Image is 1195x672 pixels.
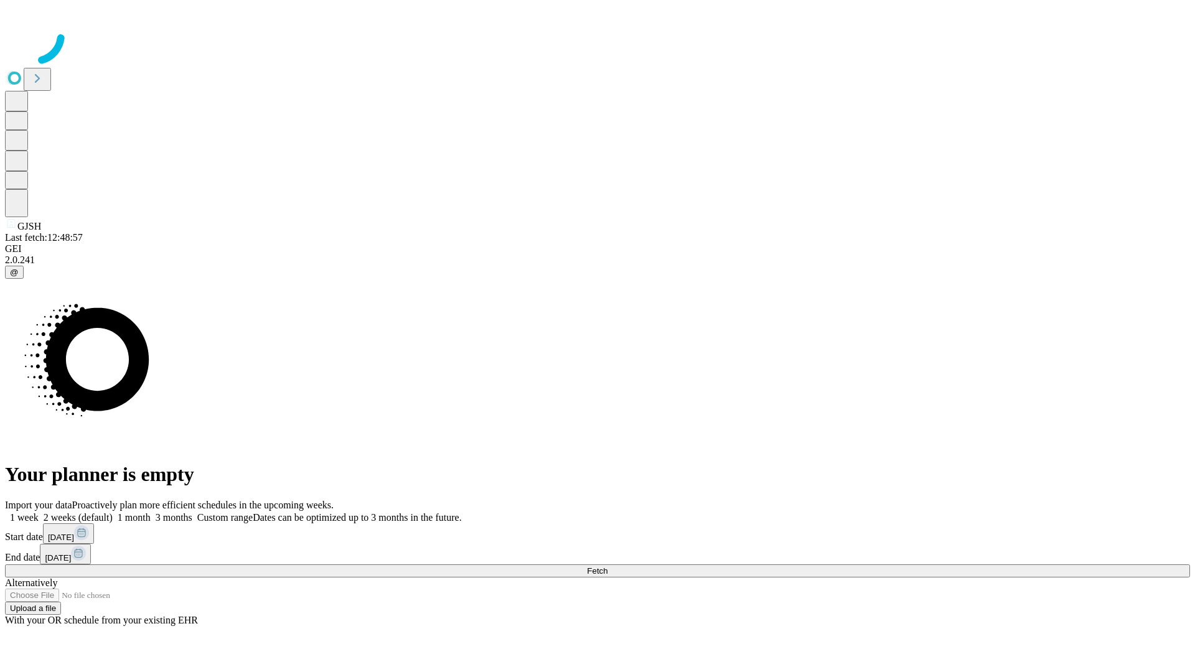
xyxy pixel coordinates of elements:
[45,553,71,562] span: [DATE]
[5,615,198,625] span: With your OR schedule from your existing EHR
[5,463,1190,486] h1: Your planner is empty
[5,243,1190,254] div: GEI
[156,512,192,523] span: 3 months
[10,512,39,523] span: 1 week
[5,564,1190,577] button: Fetch
[44,512,113,523] span: 2 weeks (default)
[48,533,74,542] span: [DATE]
[5,577,57,588] span: Alternatively
[5,602,61,615] button: Upload a file
[43,523,94,544] button: [DATE]
[5,254,1190,266] div: 2.0.241
[5,544,1190,564] div: End date
[5,523,1190,544] div: Start date
[5,500,72,510] span: Import your data
[253,512,461,523] span: Dates can be optimized up to 3 months in the future.
[5,266,24,279] button: @
[72,500,334,510] span: Proactively plan more efficient schedules in the upcoming weeks.
[17,221,41,231] span: GJSH
[5,232,83,243] span: Last fetch: 12:48:57
[118,512,151,523] span: 1 month
[10,268,19,277] span: @
[197,512,253,523] span: Custom range
[587,566,607,576] span: Fetch
[40,544,91,564] button: [DATE]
